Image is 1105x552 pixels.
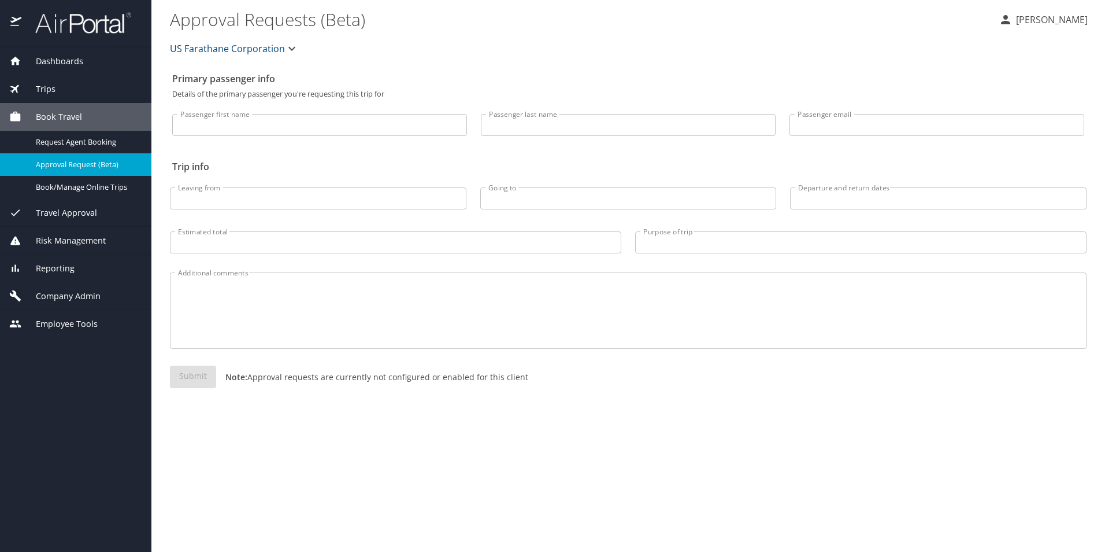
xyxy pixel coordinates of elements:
[21,83,55,95] span: Trips
[1013,13,1088,27] p: [PERSON_NAME]
[21,55,83,68] span: Dashboards
[172,157,1084,176] h2: Trip info
[36,137,138,148] span: Request Agent Booking
[225,371,247,382] strong: Note:
[21,207,97,219] span: Travel Approval
[170,1,989,37] h1: Approval Requests (Beta)
[21,111,82,123] span: Book Travel
[36,182,138,193] span: Book/Manage Online Trips
[170,41,285,57] span: US Farathane Corporation
[216,371,528,383] p: Approval requests are currently not configured or enabled for this client
[165,37,303,60] button: US Farathane Corporation
[10,12,23,34] img: icon-airportal.png
[172,90,1084,98] p: Details of the primary passenger you're requesting this trip for
[23,12,131,34] img: airportal-logo.png
[21,262,75,275] span: Reporting
[36,159,138,170] span: Approval Request (Beta)
[21,318,98,330] span: Employee Tools
[994,9,1092,30] button: [PERSON_NAME]
[21,290,101,303] span: Company Admin
[172,69,1084,88] h2: Primary passenger info
[21,234,106,247] span: Risk Management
